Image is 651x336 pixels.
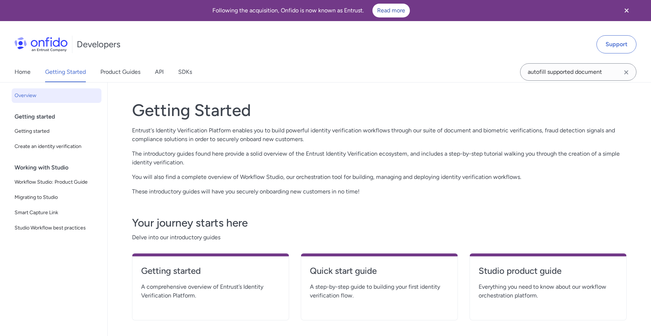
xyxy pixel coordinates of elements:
[132,216,627,230] h3: Your journey starts here
[12,190,101,205] a: Migrating to Studio
[100,62,140,82] a: Product Guides
[15,91,99,100] span: Overview
[15,37,68,52] img: Onfido Logo
[141,283,280,300] span: A comprehensive overview of Entrust’s Identity Verification Platform.
[622,68,631,77] svg: Clear search field button
[15,193,99,202] span: Migrating to Studio
[132,149,627,167] p: The introductory guides found here provide a solid overview of the Entrust Identity Verification ...
[155,62,164,82] a: API
[12,139,101,154] a: Create an identity verification
[15,160,104,175] div: Working with Studio
[178,62,192,82] a: SDKs
[479,283,618,300] span: Everything you need to know about our workflow orchestration platform.
[596,35,636,53] a: Support
[15,127,99,136] span: Getting started
[479,265,618,277] h4: Studio product guide
[132,100,627,120] h1: Getting Started
[12,221,101,235] a: Studio Workflow best practices
[479,265,618,283] a: Studio product guide
[141,265,280,277] h4: Getting started
[15,109,104,124] div: Getting started
[372,4,410,17] a: Read more
[12,124,101,139] a: Getting started
[132,126,627,144] p: Entrust's Identity Verification Platform enables you to build powerful identity verification work...
[15,208,99,217] span: Smart Capture Link
[15,62,31,82] a: Home
[12,175,101,189] a: Workflow Studio: Product Guide
[132,187,627,196] p: These introductory guides will have you securely onboarding new customers in no time!
[310,265,449,277] h4: Quick start guide
[12,88,101,103] a: Overview
[77,39,120,50] h1: Developers
[310,265,449,283] a: Quick start guide
[622,6,631,15] svg: Close banner
[12,205,101,220] a: Smart Capture Link
[132,233,627,242] span: Delve into our introductory guides
[520,63,636,81] input: Onfido search input field
[15,142,99,151] span: Create an identity verification
[15,178,99,187] span: Workflow Studio: Product Guide
[310,283,449,300] span: A step-by-step guide to building your first identity verification flow.
[141,265,280,283] a: Getting started
[132,173,627,181] p: You will also find a complete overview of Workflow Studio, our orchestration tool for building, m...
[15,224,99,232] span: Studio Workflow best practices
[613,1,640,20] button: Close banner
[9,4,613,17] div: Following the acquisition, Onfido is now known as Entrust.
[45,62,86,82] a: Getting Started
